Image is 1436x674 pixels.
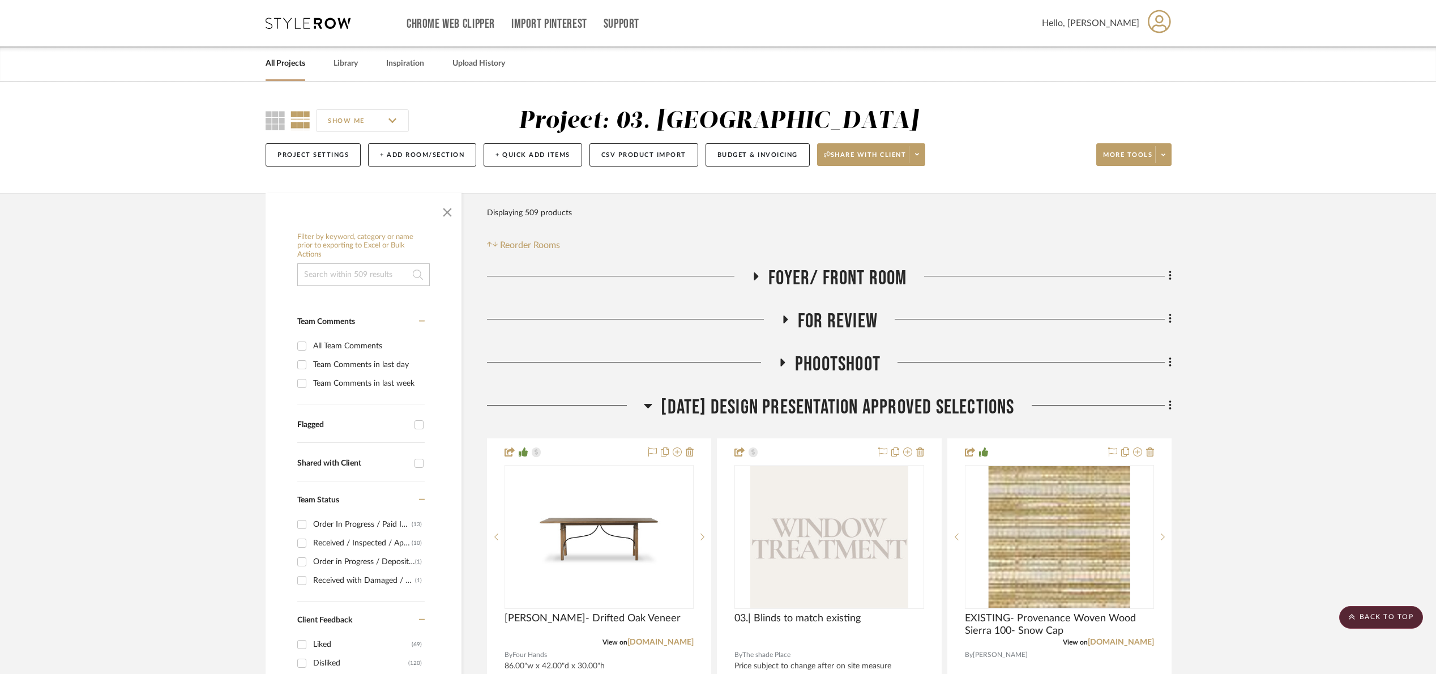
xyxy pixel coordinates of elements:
img: Frank- Drifted Oak Veneer [528,466,670,608]
span: More tools [1103,151,1152,168]
span: The shade Place [742,650,790,660]
div: Order in Progress / Deposit Paid / Balance due [313,553,415,571]
div: (13) [412,515,422,534]
span: Share with client [824,151,907,168]
a: Import Pinterest [511,19,587,29]
div: Flagged [297,420,409,430]
span: Team Status [297,496,339,504]
div: (10) [412,534,422,552]
a: Inspiration [386,56,424,71]
div: 0 [965,466,1153,608]
span: [PERSON_NAME] [973,650,1028,660]
div: Liked [313,635,412,654]
div: Received with Damaged / Replacement Ordered [313,571,415,590]
h6: Filter by keyword, category or name prior to exporting to Excel or Bulk Actions [297,233,430,259]
div: Displaying 509 products [487,202,572,224]
div: Disliked [313,654,408,672]
button: Project Settings [266,143,361,167]
div: Project: 03. [GEOGRAPHIC_DATA] [519,109,919,133]
div: (120) [408,654,422,672]
span: By [734,650,742,660]
a: [DOMAIN_NAME] [627,638,694,646]
div: Team Comments in last day [313,356,422,374]
span: Team Comments [297,318,355,326]
img: 03.| Blinds to match existing [750,466,908,608]
span: Foyer/ Front Room [768,266,907,291]
span: By [965,650,973,660]
button: + Add Room/Section [368,143,476,167]
span: Hello, [PERSON_NAME] [1042,16,1139,30]
span: Four Hands [512,650,547,660]
span: View on [602,639,627,646]
a: Support [604,19,639,29]
div: Team Comments in last week [313,374,422,393]
button: Reorder Rooms [487,238,560,252]
a: Chrome Web Clipper [407,19,495,29]
button: More tools [1096,143,1172,166]
span: View on [1063,639,1088,646]
div: Order In Progress / Paid In Full w/ Freight, No Balance due [313,515,412,534]
span: Reorder Rooms [500,238,560,252]
span: Phootshoot [795,352,881,377]
button: Share with client [817,143,926,166]
div: Received / Inspected / Approved [313,534,412,552]
div: 0 [735,466,923,608]
span: For Review [798,309,878,334]
div: (69) [412,635,422,654]
button: + Quick Add Items [484,143,582,167]
span: Client Feedback [297,616,352,624]
a: [DOMAIN_NAME] [1088,638,1154,646]
div: Shared with Client [297,459,409,468]
button: Close [436,199,459,221]
button: CSV Product Import [589,143,698,167]
a: Library [334,56,358,71]
scroll-to-top-button: BACK TO TOP [1339,606,1423,629]
span: EXISTING- Provenance Woven Wood Sierra 100- Snow Cap [965,612,1154,637]
span: By [505,650,512,660]
img: EXISTING- Provenance Woven Wood Sierra 100- Snow Cap [989,466,1130,608]
span: 03.| Blinds to match existing [734,612,861,625]
div: (1) [415,571,422,590]
input: Search within 509 results [297,263,430,286]
div: (1) [415,553,422,571]
button: Budget & Invoicing [706,143,810,167]
div: All Team Comments [313,337,422,355]
a: Upload History [452,56,505,71]
span: [DATE] Design Presentation Approved selections [661,395,1014,420]
span: [PERSON_NAME]- Drifted Oak Veneer [505,612,681,625]
a: All Projects [266,56,305,71]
